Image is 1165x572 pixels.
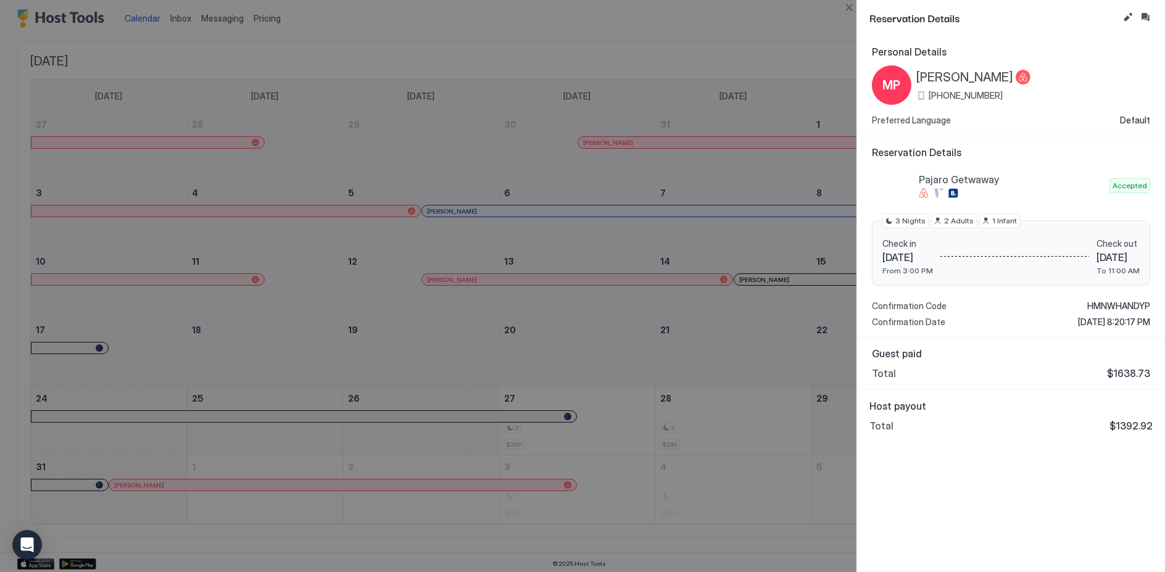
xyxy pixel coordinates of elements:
span: Preferred Language [872,115,951,126]
span: Host payout [869,400,1153,412]
span: Reservation Details [869,10,1118,25]
span: 1 Infant [992,215,1017,226]
span: Confirmation Code [872,301,947,312]
span: [DATE] [882,251,933,263]
span: Check out [1097,238,1140,249]
span: 2 Adults [944,215,974,226]
span: Guest paid [872,347,1150,360]
div: listing image [872,166,911,205]
span: Accepted [1113,180,1147,191]
span: $1392.92 [1109,420,1153,432]
span: [PHONE_NUMBER] [929,90,1003,101]
span: Default [1120,115,1150,126]
span: From 3:00 PM [882,266,933,275]
span: $1638.73 [1107,367,1150,379]
span: Confirmation Date [872,317,945,328]
span: HMNWHANDYP [1087,301,1150,312]
button: Edit reservation [1121,10,1135,25]
span: [DATE] [1097,251,1140,263]
div: Open Intercom Messenger [12,530,42,560]
span: To 11:00 AM [1097,266,1140,275]
span: [DATE] 8:20:17 PM [1078,317,1150,328]
span: Reservation Details [872,146,1150,159]
span: Total [869,420,893,432]
span: MP [883,76,901,94]
span: [PERSON_NAME] [916,70,1013,85]
span: Total [872,367,896,379]
span: Check in [882,238,933,249]
button: Inbox [1138,10,1153,25]
span: Personal Details [872,46,1150,58]
span: Pajaro Getwaway [919,173,1105,186]
span: 3 Nights [895,215,926,226]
